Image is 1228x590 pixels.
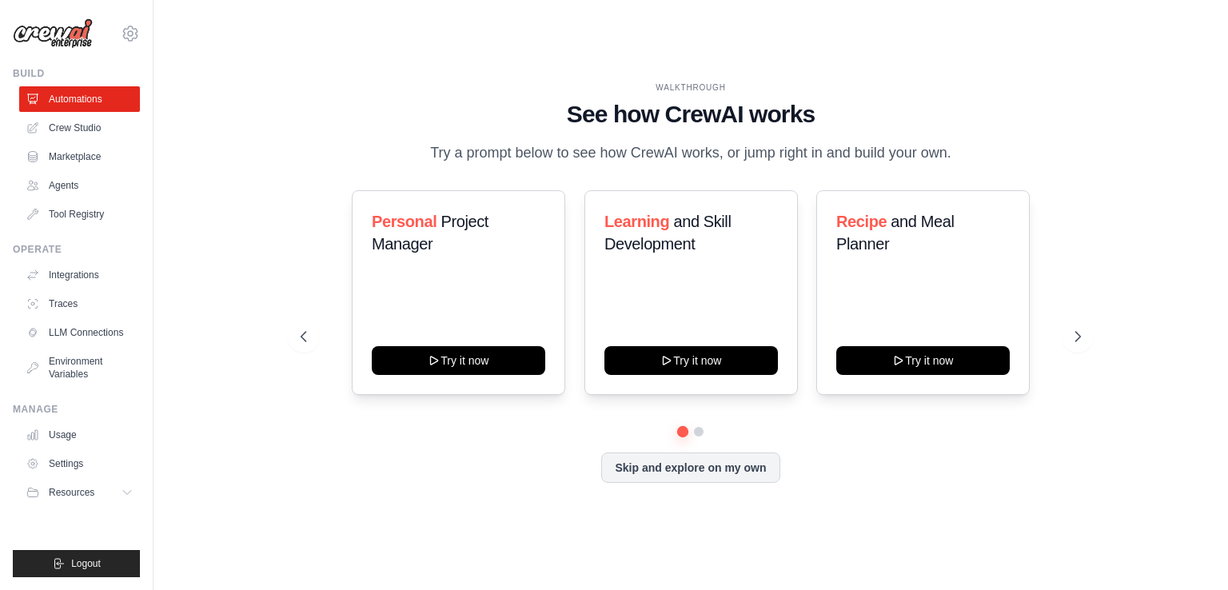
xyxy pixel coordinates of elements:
h1: See how CrewAI works [301,100,1081,129]
span: Project Manager [372,213,488,253]
div: Build [13,67,140,80]
a: Settings [19,451,140,476]
span: and Meal Planner [836,213,954,253]
button: Try it now [836,346,1010,375]
a: Traces [19,291,140,317]
p: Try a prompt below to see how CrewAI works, or jump right in and build your own. [422,142,959,165]
button: Skip and explore on my own [601,452,779,483]
button: Resources [19,480,140,505]
a: Environment Variables [19,349,140,387]
a: Automations [19,86,140,112]
span: Personal [372,213,437,230]
a: Agents [19,173,140,198]
a: Integrations [19,262,140,288]
button: Logout [13,550,140,577]
span: and Skill Development [604,213,731,253]
button: Try it now [604,346,778,375]
span: Recipe [836,213,887,230]
div: Manage [13,403,140,416]
a: Crew Studio [19,115,140,141]
a: Marketplace [19,144,140,169]
span: Learning [604,213,669,230]
button: Try it now [372,346,545,375]
div: Operate [13,243,140,256]
span: Logout [71,557,101,570]
img: Logo [13,18,93,49]
a: Usage [19,422,140,448]
span: Resources [49,486,94,499]
a: Tool Registry [19,201,140,227]
a: LLM Connections [19,320,140,345]
div: WALKTHROUGH [301,82,1081,94]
